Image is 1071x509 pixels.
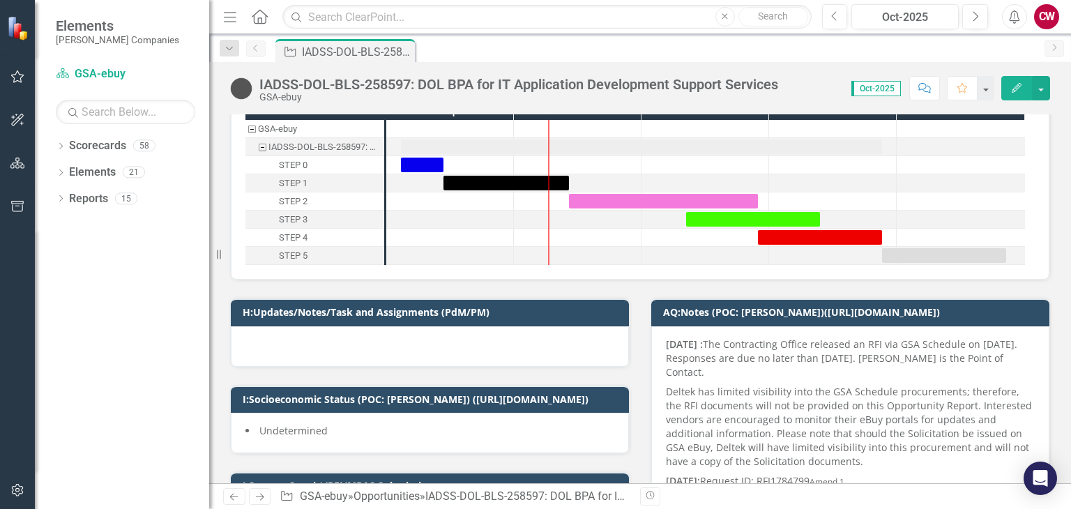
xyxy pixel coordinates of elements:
[279,229,307,247] div: STEP 4
[1034,4,1059,29] button: CW
[666,382,1035,471] p: Deltek has limited visibility into the GSA Schedule procurements; therefore, the RFI documents wi...
[243,307,622,317] h3: H:Updates/Notes/Task and Assignments (PdM/PM)
[245,138,384,156] div: IADSS-DOL-BLS-258597: DOL BPA for IT Application Development Support Services
[258,120,297,138] div: GSA-ebuy
[245,192,384,211] div: STEP 2
[851,4,959,29] button: Oct-2025
[569,194,758,208] div: Task: Start date: 2025-10-14 End date: 2025-11-28
[69,191,108,207] a: Reports
[882,248,1006,263] div: Task: Start date: 2025-12-28 End date: 2026-01-27
[280,489,630,505] div: » »
[666,471,1035,491] p: Request ID: RFI1784799
[245,192,384,211] div: Task: Start date: 2025-10-14 End date: 2025-11-28
[268,138,380,156] div: IADSS-DOL-BLS-258597: DOL BPA for IT Application Development Support Services
[279,192,307,211] div: STEP 2
[243,480,622,491] h3: J:Sources Sought/RFI/MRAS Submission
[230,77,252,100] img: Tracked
[245,247,384,265] div: STEP 5
[245,156,384,174] div: STEP 0
[666,337,1035,382] p: The Contracting Office released an RFI via GSA Schedule on [DATE]. Responses are due no later tha...
[245,229,384,247] div: STEP 4
[1024,462,1057,495] div: Open Intercom Messenger
[279,174,307,192] div: STEP 1
[133,140,155,152] div: 58
[69,165,116,181] a: Elements
[245,247,384,265] div: Task: Start date: 2025-12-28 End date: 2026-01-27
[443,176,569,190] div: Task: Start date: 2025-09-14 End date: 2025-10-14
[245,229,384,247] div: Task: Start date: 2025-11-28 End date: 2025-12-28
[7,15,31,40] img: ClearPoint Strategy
[354,489,420,503] a: Opportunities
[663,307,1042,317] h3: AQ:Notes (POC: [PERSON_NAME])([URL][DOMAIN_NAME])
[279,156,307,174] div: STEP 0
[425,489,836,503] div: IADSS-DOL-BLS-258597: DOL BPA for IT Application Development Support Services
[56,34,179,45] small: [PERSON_NAME] Companies
[245,120,384,138] div: Task: GSA-ebuy Start date: 2025-09-04 End date: 2025-09-05
[245,174,384,192] div: Task: Start date: 2025-09-14 End date: 2025-10-14
[69,138,126,154] a: Scorecards
[300,489,348,503] a: GSA-ebuy
[279,211,307,229] div: STEP 3
[115,192,137,204] div: 15
[259,424,328,437] span: Undetermined
[56,100,195,124] input: Search Below...
[666,474,700,487] strong: [DATE]:
[245,120,384,138] div: GSA-ebuy
[245,156,384,174] div: Task: Start date: 2025-09-04 End date: 2025-09-14
[851,81,901,96] span: Oct-2025
[856,9,954,26] div: Oct-2025
[56,66,195,82] a: GSA-ebuy
[243,394,622,404] h3: I:Socioeconomic Status (POC: [PERSON_NAME]) ([URL][DOMAIN_NAME])
[245,138,384,156] div: Task: Start date: 2025-09-04 End date: 2025-12-28
[245,211,384,229] div: STEP 3
[686,212,820,227] div: Task: Start date: 2025-11-11 End date: 2025-12-13
[56,17,179,34] span: Elements
[245,174,384,192] div: STEP 1
[259,77,778,92] div: IADSS-DOL-BLS-258597: DOL BPA for IT Application Development Support Services
[738,7,808,26] button: Search
[810,476,844,487] small: Amend 1
[245,211,384,229] div: Task: Start date: 2025-11-11 End date: 2025-12-13
[123,167,145,178] div: 21
[758,10,788,22] span: Search
[279,247,307,265] div: STEP 5
[302,43,411,61] div: IADSS-DOL-BLS-258597: DOL BPA for IT Application Development Support Services
[401,158,443,172] div: Task: Start date: 2025-09-04 End date: 2025-09-14
[758,230,882,245] div: Task: Start date: 2025-11-28 End date: 2025-12-28
[259,92,778,102] div: GSA-ebuy
[401,139,882,154] div: Task: Start date: 2025-09-04 End date: 2025-12-28
[666,337,703,351] strong: [DATE] :
[282,5,811,29] input: Search ClearPoint...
